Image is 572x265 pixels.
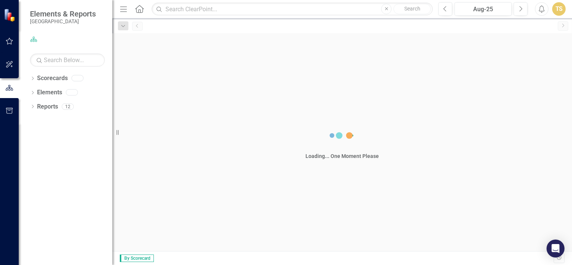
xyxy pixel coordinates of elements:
[30,18,96,24] small: [GEOGRAPHIC_DATA]
[62,103,74,110] div: 12
[454,2,512,16] button: Aug-25
[37,88,62,97] a: Elements
[547,240,565,258] div: Open Intercom Messenger
[457,5,509,14] div: Aug-25
[30,9,96,18] span: Elements & Reports
[393,4,431,14] button: Search
[404,6,420,12] span: Search
[152,3,433,16] input: Search ClearPoint...
[552,2,566,16] button: TS
[120,255,154,262] span: By Scorecard
[30,54,105,67] input: Search Below...
[37,74,68,83] a: Scorecards
[305,152,379,160] div: Loading... One Moment Please
[37,103,58,111] a: Reports
[3,8,17,22] img: ClearPoint Strategy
